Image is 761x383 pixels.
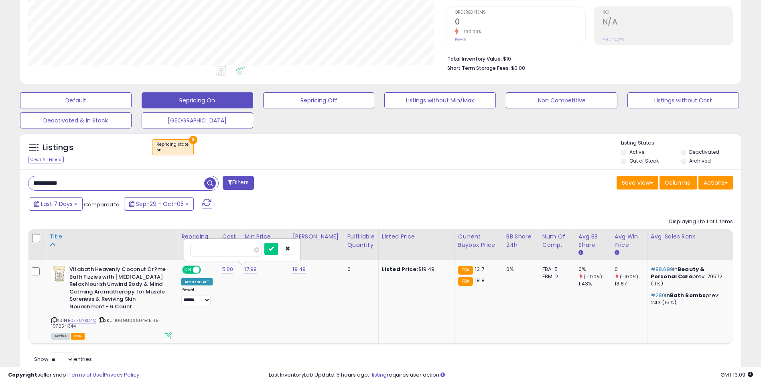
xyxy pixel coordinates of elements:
[578,249,583,257] small: Avg BB Share.
[68,317,96,324] a: B0776YKD4Q
[382,232,451,241] div: Listed Price
[506,232,536,249] div: BB Share 24h.
[578,280,611,287] div: 1.43%
[142,112,253,128] button: [GEOGRAPHIC_DATA]
[20,112,132,128] button: Deactivated & In Stock
[69,266,167,312] b: Vitabath Heavenly Coconut Cr?me Bath Fizzies with [MEDICAL_DATA] Relax Nourish Unwind Body & Mind...
[629,149,644,155] label: Active
[189,136,197,144] button: ×
[620,273,638,280] small: (-100%)
[689,157,711,164] label: Archived
[136,200,184,208] span: Sep-29 - Oct-05
[244,265,257,273] a: 17.99
[621,139,741,147] p: Listing States:
[603,37,624,42] small: Prev: 45.24%
[584,273,602,280] small: (-100%)
[49,232,175,241] div: Title
[447,55,502,62] b: Total Inventory Value:
[617,176,658,189] button: Save View
[627,92,739,108] button: Listings without Cost
[156,141,189,153] span: Repricing state :
[222,265,233,273] a: 5.00
[20,92,132,108] button: Default
[8,371,37,379] strong: Copyright
[511,64,525,72] span: $0.00
[51,333,70,340] span: All listings currently available for purchase on Amazon
[455,37,467,42] small: Prev: 9
[223,176,254,190] button: Filters
[455,10,585,15] span: Ordered Items
[28,156,64,163] div: Clear All Filters
[347,266,372,273] div: 0
[51,266,172,338] div: ASIN:
[292,232,340,241] div: [PERSON_NAME]
[720,371,753,379] span: 2025-10-13 13:09 GMT
[384,92,496,108] button: Listings without Min/Max
[475,265,484,273] span: 13.7
[670,291,706,299] span: Bath Bombs
[651,291,666,299] span: #280
[84,201,121,208] span: Compared to:
[458,266,473,275] small: FBA
[183,267,193,273] span: ON
[615,249,619,257] small: Avg Win Price.
[651,265,705,280] span: Beauty & Personal Care
[689,149,719,155] label: Deactivated
[615,232,644,249] div: Avg Win Price
[506,92,617,108] button: Non Competitive
[104,371,139,379] a: Privacy Policy
[615,280,647,287] div: 13.87
[244,232,286,241] div: Min Price
[222,232,238,241] div: Cost
[71,333,85,340] span: FBA
[382,266,448,273] div: $19.49
[124,197,194,211] button: Sep-29 - Oct-05
[458,277,473,286] small: FBA
[629,157,659,164] label: Out of Stock
[660,176,697,189] button: Columns
[447,53,727,63] li: $10
[263,92,375,108] button: Repricing Off
[43,142,73,153] h5: Listings
[69,371,103,379] a: Terms of Use
[615,266,647,273] div: 0
[142,92,253,108] button: Repricing On
[603,10,733,15] span: ROI
[542,232,572,249] div: Num of Comp.
[578,266,611,273] div: 0%
[542,273,569,280] div: FBM: 2
[578,232,608,249] div: Avg BB Share
[651,232,732,241] div: Avg. Sales Rank
[455,17,585,28] h2: 0
[603,17,733,28] h2: N/A
[698,176,733,189] button: Actions
[51,266,67,282] img: 51-29VGQGYL._SL40_.jpg
[181,278,213,285] div: Amazon AI *
[475,277,485,284] span: 18.8
[181,287,213,305] div: Preset:
[542,266,569,273] div: FBA: 5
[347,232,375,249] div: Fulfillable Quantity
[181,232,215,241] div: Repricing
[200,267,213,273] span: OFF
[156,147,189,153] div: on
[41,200,73,208] span: Last 7 Days
[665,179,690,187] span: Columns
[447,65,510,71] b: Short Term Storage Fees:
[29,197,83,211] button: Last 7 Days
[369,371,387,379] a: 1 listing
[8,371,139,379] div: seller snap | |
[651,266,729,288] p: in prev: 79572 (11%)
[269,371,753,379] div: Last InventoryLab Update: 5 hours ago, requires user action.
[459,29,481,35] small: -100.00%
[458,232,499,249] div: Current Buybox Price
[651,265,673,273] span: #88,699
[382,265,418,273] b: Listed Price:
[651,292,729,306] p: in prev: 243 (15%)
[51,317,161,329] span: | SKU: 1069806604vt5-15-19725-1344
[669,218,733,226] div: Displaying 1 to 1 of 1 items
[506,266,533,273] div: 0%
[34,355,92,363] span: Show: entries
[292,265,306,273] a: 19.49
